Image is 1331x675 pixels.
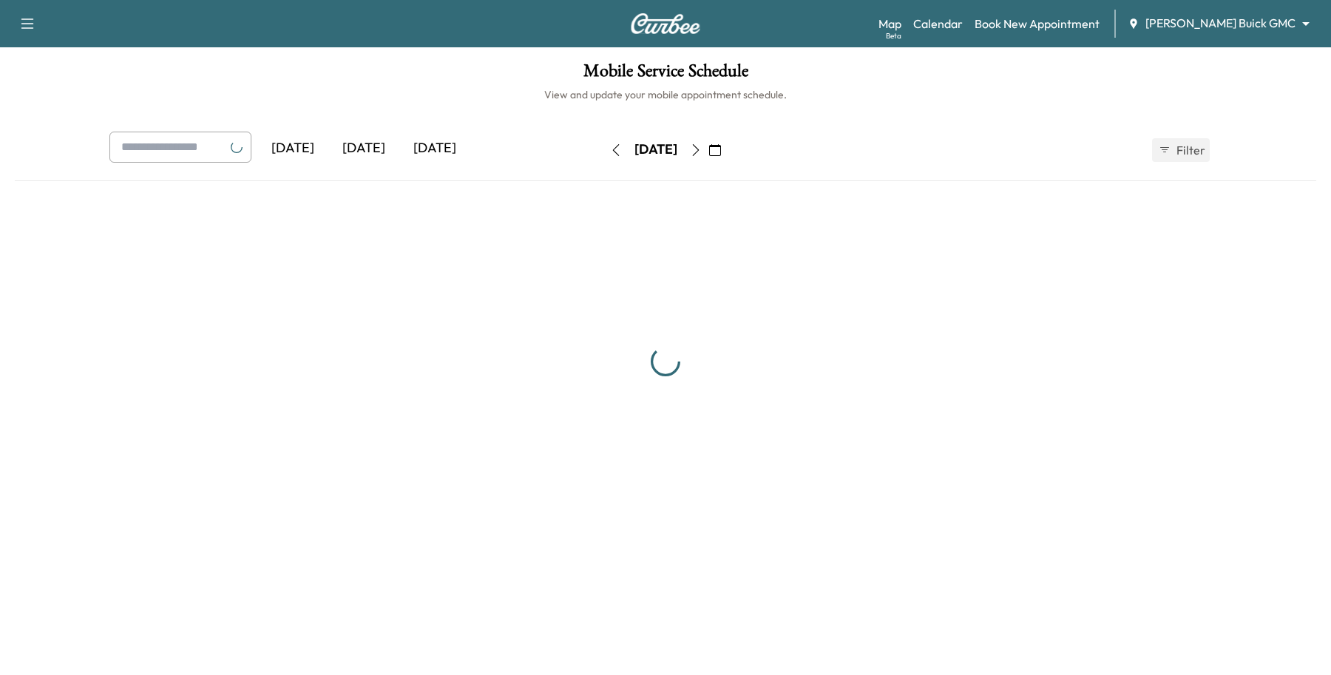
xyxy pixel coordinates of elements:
div: [DATE] [257,132,328,166]
a: MapBeta [878,15,901,33]
div: Beta [886,30,901,41]
div: [DATE] [399,132,470,166]
span: Filter [1176,141,1203,159]
a: Calendar [913,15,963,33]
h1: Mobile Service Schedule [15,62,1316,87]
div: [DATE] [634,140,677,159]
div: [DATE] [328,132,399,166]
img: Curbee Logo [630,13,701,34]
a: Book New Appointment [975,15,1100,33]
h6: View and update your mobile appointment schedule. [15,87,1316,102]
span: [PERSON_NAME] Buick GMC [1145,15,1296,32]
button: Filter [1152,138,1210,162]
